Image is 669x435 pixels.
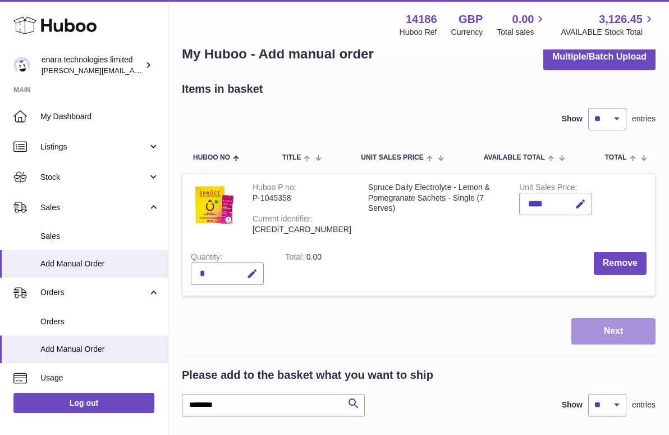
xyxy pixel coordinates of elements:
[191,252,222,264] label: Quantity
[360,174,511,243] td: Spruce Daily Electrolyte - Lemon & Pomegranate Sachets - Single (7 Serves)
[182,45,374,63] h1: My Huboo - Add manual order
[306,252,322,261] span: 0.00
[512,12,534,27] span: 0.00
[459,12,483,27] strong: GBP
[40,142,148,152] span: Listings
[561,27,656,38] span: AVAILABLE Stock Total
[406,12,437,27] strong: 14186
[40,344,159,355] span: Add Manual Order
[40,287,148,298] span: Orders
[571,318,656,345] button: Next
[191,182,236,227] img: Spruce Daily Electrolyte - Lemon & Pomegranate Sachets - Single (7 Serves)
[13,393,154,413] a: Log out
[605,154,627,161] span: Total
[42,55,143,76] div: enara technologies limited
[497,12,547,38] a: 0.00 Total sales
[282,154,301,161] span: Title
[40,316,159,327] span: Orders
[40,111,159,122] span: My Dashboard
[193,154,230,161] span: Huboo no
[632,400,656,410] span: entries
[40,231,159,242] span: Sales
[182,81,263,97] h2: Items in basket
[562,114,583,124] label: Show
[253,214,313,226] div: Current identifier
[40,259,159,269] span: Add Manual Order
[400,27,437,38] div: Huboo Ref
[253,193,351,203] div: P-1045358
[182,368,433,383] h2: Please add to the basket what you want to ship
[285,252,306,264] label: Total
[361,154,423,161] span: Unit Sales Price
[484,154,545,161] span: AVAILABLE Total
[599,12,643,27] span: 3,126.45
[253,224,351,235] div: [CREDIT_CARD_NUMBER]
[13,57,30,74] img: Dee@enara.co
[42,66,225,75] span: [PERSON_NAME][EMAIL_ADDRESS][DOMAIN_NAME]
[40,172,148,183] span: Stock
[253,183,296,194] div: Huboo P no
[594,252,647,275] button: Remove
[451,27,483,38] div: Currency
[561,12,656,38] a: 3,126.45 AVAILABLE Stock Total
[562,400,583,410] label: Show
[497,27,547,38] span: Total sales
[543,44,656,70] button: Multiple/Batch Upload
[40,202,148,213] span: Sales
[519,183,577,194] label: Unit Sales Price
[632,114,656,124] span: entries
[40,373,159,383] span: Usage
